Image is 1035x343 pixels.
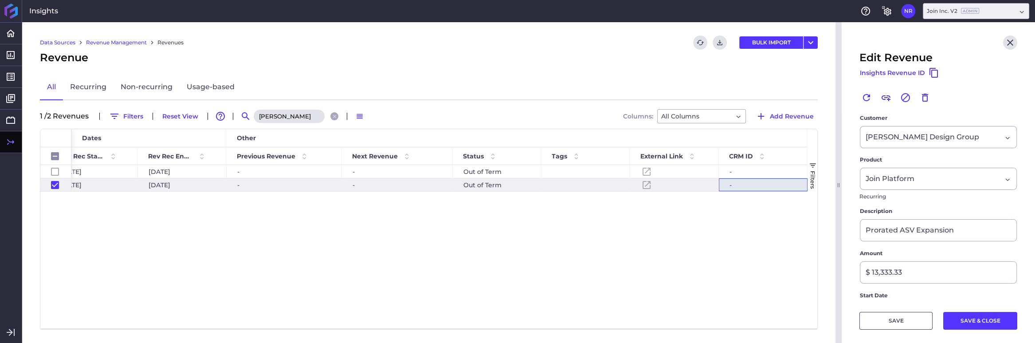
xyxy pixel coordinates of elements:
[158,109,202,123] button: Reset View
[453,165,541,178] div: Out of Term
[105,109,147,123] button: Filters
[63,75,114,100] a: Recurring
[237,134,256,142] span: Other
[859,50,933,66] span: Edit Revenue
[693,35,707,50] button: Refresh
[49,165,138,178] div: [DATE]
[860,262,1016,283] input: Enter Amount
[40,165,71,178] div: Press SPACE to select this row.
[866,173,914,184] span: Join Platform
[49,178,138,191] div: [DATE]
[961,8,979,14] ins: Admin
[180,75,242,100] a: Usage-based
[138,178,227,191] div: [DATE]
[552,152,567,160] span: Tags
[40,113,94,120] div: 1 / 2 Revenue s
[59,152,104,160] span: Rev Rec Start Date
[859,66,940,80] button: Insights Revenue ID
[860,155,882,164] span: Product
[661,111,699,122] span: All Columns
[943,312,1017,330] button: SAVE & CLOSE
[898,91,913,105] button: Cancel
[860,249,882,258] span: Amount
[719,165,808,178] div: -
[227,178,342,191] div: -
[157,39,184,47] a: Revenues
[148,152,193,160] span: Rev Rec End Date
[138,165,227,178] div: [DATE]
[453,178,541,191] div: Out of Term
[330,112,338,120] button: Close search
[657,109,746,123] div: Dropdown select
[729,152,753,160] span: CRM ID
[82,134,101,142] span: Dates
[860,114,887,122] span: Customer
[859,4,873,18] button: Help
[237,152,295,160] span: Previous Revenue
[859,312,933,330] button: SAVE
[1003,35,1017,50] button: Close
[860,68,925,78] span: Insights Revenue ID
[719,178,808,191] div: -
[752,109,818,123] button: Add Revenue
[859,190,1017,200] p: Recurring
[40,178,71,192] div: Press SPACE to deselect this row.
[866,132,979,142] span: [PERSON_NAME] Design Group
[114,75,180,100] a: Non-recurring
[809,171,816,189] span: Filters
[860,126,1017,148] div: Dropdown select
[463,152,484,160] span: Status
[713,35,727,50] button: Download
[623,113,653,119] span: Columns:
[40,50,88,66] span: Revenue
[804,36,818,49] button: User Menu
[342,178,453,191] div: -
[860,207,892,216] span: Description
[352,152,398,160] span: Next Revenue
[859,91,874,105] button: Renew
[901,4,915,18] button: User Menu
[86,39,147,47] a: Revenue Management
[739,36,803,49] button: BULK IMPORT
[860,168,1017,190] div: Dropdown select
[923,3,1029,19] div: Dropdown select
[342,165,453,178] div: -
[879,91,893,105] button: Link
[640,152,683,160] span: External Link
[770,111,814,121] span: Add Revenue
[40,75,63,100] a: All
[860,220,1016,241] input: Describe your revenue
[918,91,932,105] button: Delete
[880,4,894,18] button: General Settings
[860,291,888,300] span: Start Date
[927,7,979,15] div: Join Inc. V2
[40,39,75,47] a: Data Sources
[227,165,342,178] div: -
[239,109,253,123] button: Search by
